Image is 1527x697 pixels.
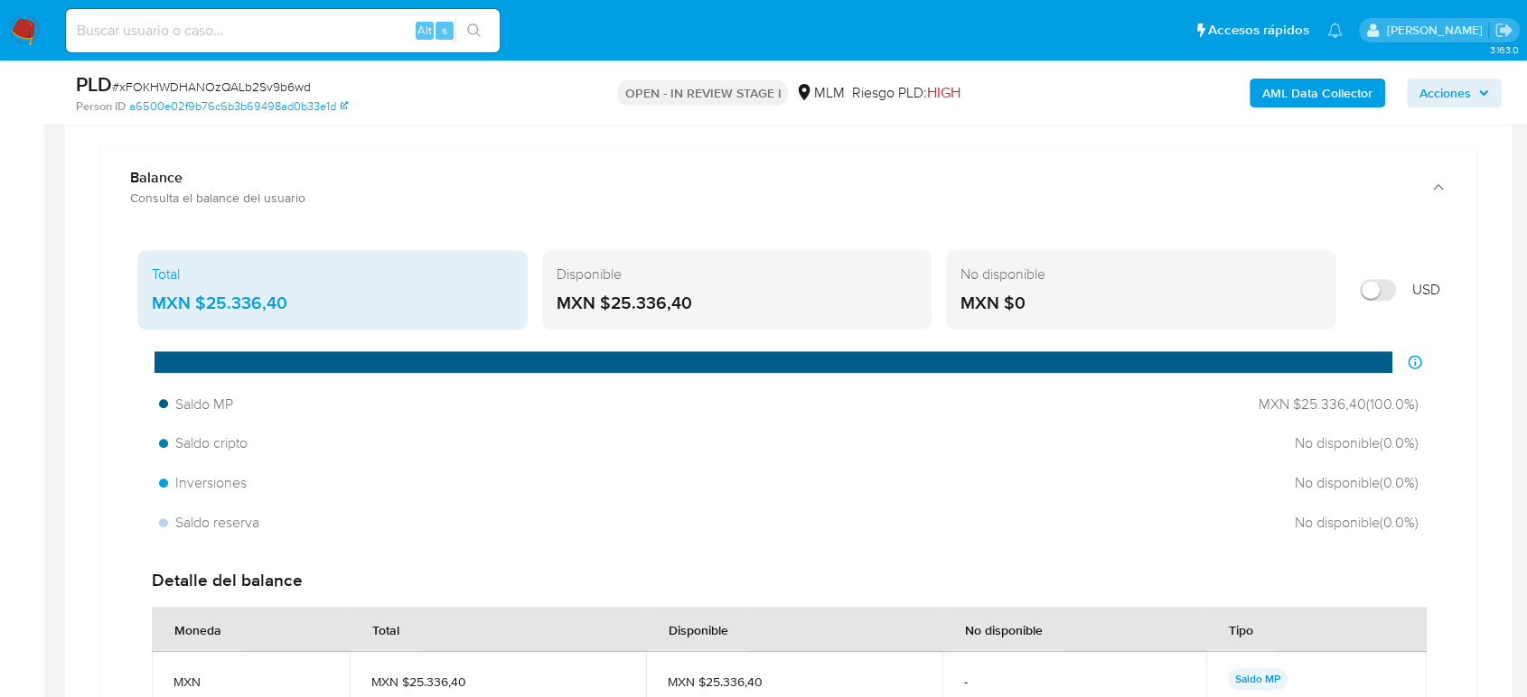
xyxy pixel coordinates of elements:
[851,83,960,103] span: Riesgo PLD:
[926,82,960,103] span: HIGH
[66,19,500,42] input: Buscar usuario o caso...
[76,70,112,98] b: PLD
[1407,79,1502,107] button: Acciones
[617,80,788,106] p: OPEN - IN REVIEW STAGE I
[795,83,844,103] div: MLM
[1494,21,1513,40] a: Salir
[1386,22,1488,39] p: diego.gardunorosas@mercadolibre.com.mx
[455,18,492,43] button: search-icon
[1262,79,1372,107] b: AML Data Collector
[112,78,311,96] span: # xFOKHWDHANOzQALb2Sv9b6wd
[417,22,432,39] span: Alt
[1489,42,1518,57] span: 3.163.0
[1419,79,1471,107] span: Acciones
[1208,21,1309,40] span: Accesos rápidos
[442,22,447,39] span: s
[76,98,126,115] b: Person ID
[1327,23,1343,38] a: Notificaciones
[1250,79,1385,107] button: AML Data Collector
[129,98,348,115] a: a6500e02f9b76c6b3b69498ad0b33e1d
